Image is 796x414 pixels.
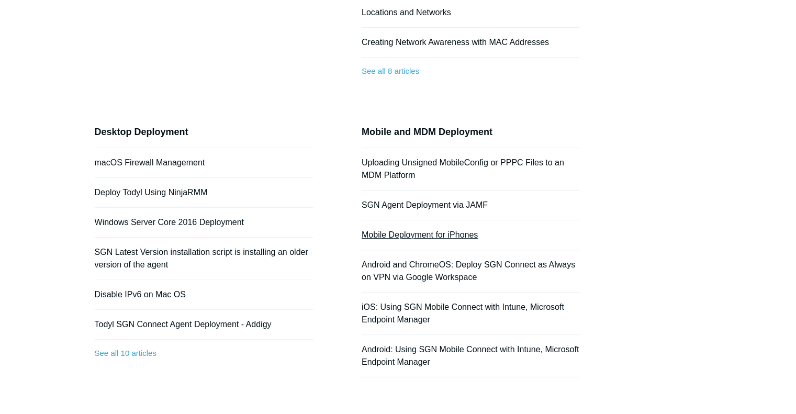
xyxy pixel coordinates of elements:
a: Windows Server Core 2016 Deployment [95,218,244,227]
a: See all 10 articles [95,340,313,367]
a: Creating Network Awareness with MAC Addresses [362,38,549,47]
a: Android: Using SGN Mobile Connect with Intune, Microsoft Endpoint Manager [362,345,579,366]
a: Todyl SGN Connect Agent Deployment - Addigy [95,320,272,329]
a: macOS Firewall Management [95,158,205,167]
a: Android and ChromeOS: Deploy SGN Connect as Always on VPN via Google Workspace [362,260,575,282]
a: Desktop Deployment [95,127,188,137]
a: iOS: Using SGN Mobile Connect with Intune, Microsoft Endpoint Manager [362,303,564,324]
a: Deploy Todyl Using NinjaRMM [95,188,208,197]
a: Disable IPv6 on Mac OS [95,290,186,299]
a: Uploading Unsigned MobileConfig or PPPC Files to an MDM Platform [362,158,564,180]
a: Mobile Deployment for iPhones [362,230,478,239]
a: SGN Latest Version installation script is installing an older version of the agent [95,248,308,269]
a: Locations and Networks [362,8,451,17]
a: Mobile and MDM Deployment [362,127,492,137]
a: SGN Agent Deployment via JAMF [362,200,488,209]
a: See all 8 articles [362,58,580,85]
